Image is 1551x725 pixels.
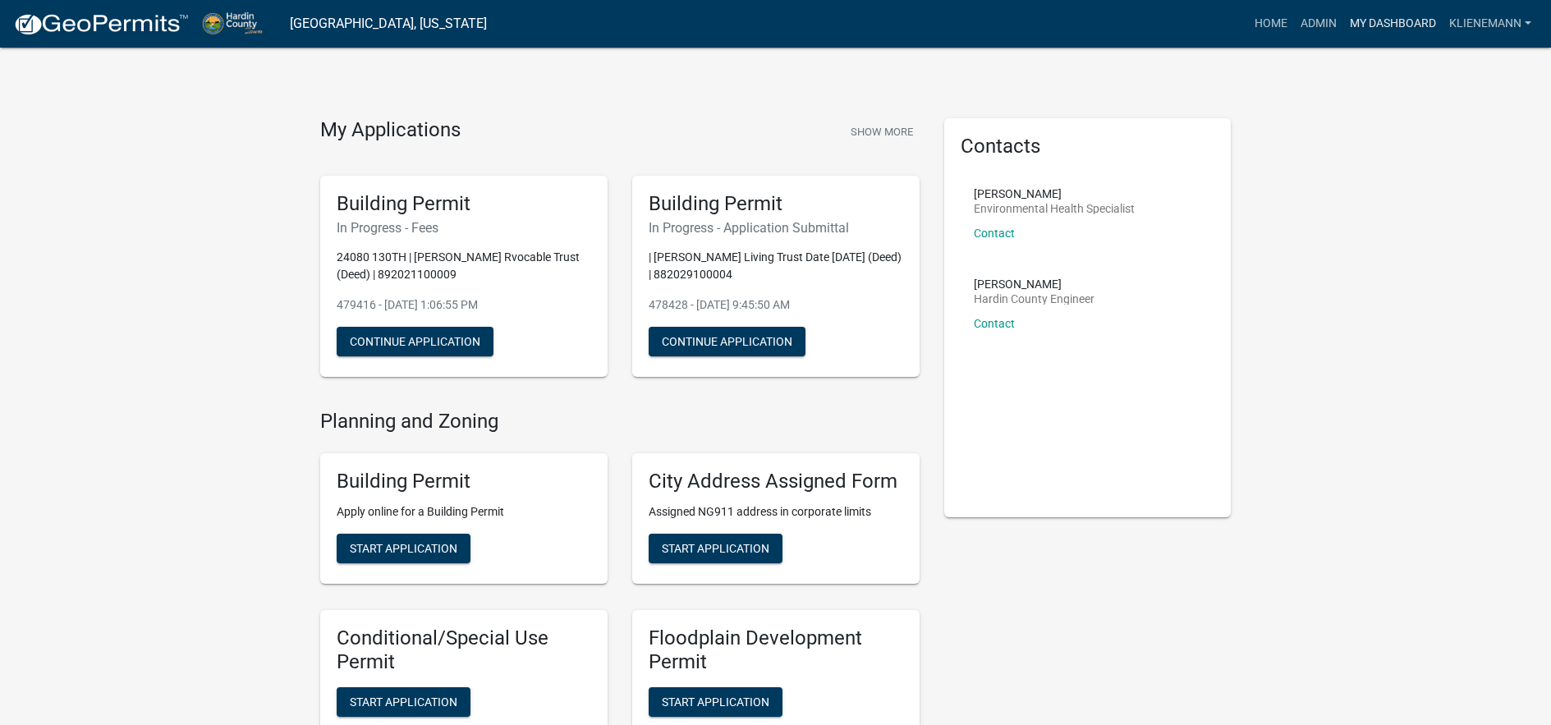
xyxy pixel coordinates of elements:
h6: In Progress - Fees [337,220,591,236]
h5: Building Permit [649,192,903,216]
h6: In Progress - Application Submittal [649,220,903,236]
span: Start Application [662,542,769,555]
h5: Building Permit [337,470,591,493]
a: [GEOGRAPHIC_DATA], [US_STATE] [290,10,487,38]
span: Start Application [350,542,457,555]
button: Show More [844,118,920,145]
a: My Dashboard [1343,8,1443,39]
button: Start Application [337,534,470,563]
h5: Building Permit [337,192,591,216]
button: Start Application [649,534,782,563]
h5: Floodplain Development Permit [649,626,903,674]
img: Hardin County, Iowa [202,12,277,34]
button: Continue Application [649,327,805,356]
h5: Contacts [961,135,1215,158]
h4: My Applications [320,118,461,143]
p: 478428 - [DATE] 9:45:50 AM [649,296,903,314]
p: [PERSON_NAME] [974,188,1135,200]
p: [PERSON_NAME] [974,278,1094,290]
p: Apply online for a Building Permit [337,503,591,521]
button: Start Application [337,687,470,717]
a: Contact [974,317,1015,330]
p: 24080 130TH | [PERSON_NAME] Rvocable Trust (Deed) | 892021100009 [337,249,591,283]
a: klienemann [1443,8,1538,39]
h5: Conditional/Special Use Permit [337,626,591,674]
a: Contact [974,227,1015,240]
span: Start Application [662,695,769,708]
h5: City Address Assigned Form [649,470,903,493]
p: Hardin County Engineer [974,293,1094,305]
button: Start Application [649,687,782,717]
button: Continue Application [337,327,493,356]
p: Environmental Health Specialist [974,203,1135,214]
a: Home [1248,8,1294,39]
p: | [PERSON_NAME] Living Trust Date [DATE] (Deed) | 882029100004 [649,249,903,283]
p: 479416 - [DATE] 1:06:55 PM [337,296,591,314]
h4: Planning and Zoning [320,410,920,434]
p: Assigned NG911 address in corporate limits [649,503,903,521]
a: Admin [1294,8,1343,39]
span: Start Application [350,695,457,708]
